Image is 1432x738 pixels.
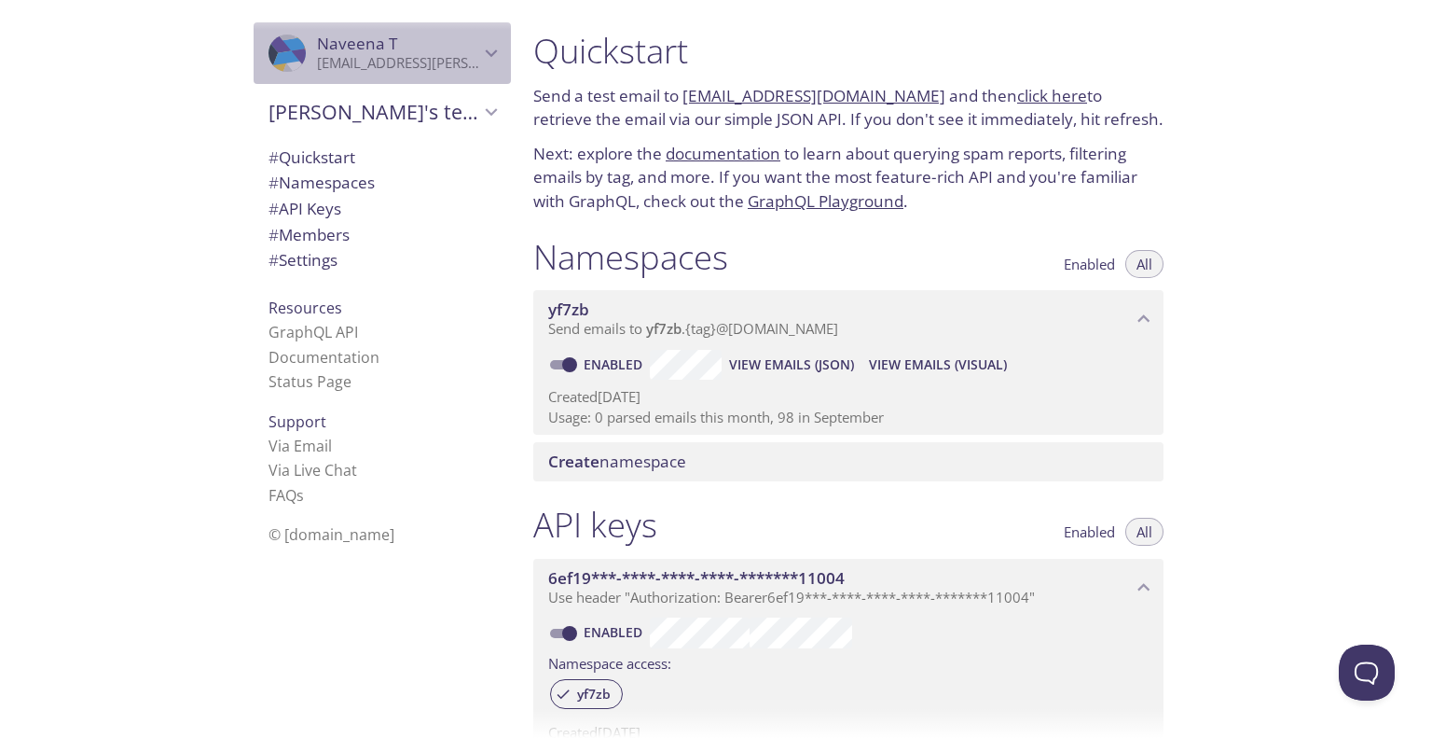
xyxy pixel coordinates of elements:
[533,442,1163,481] div: Create namespace
[254,145,511,171] div: Quickstart
[581,623,650,641] a: Enabled
[548,319,838,338] span: Send emails to . {tag} @[DOMAIN_NAME]
[254,170,511,196] div: Namespaces
[533,142,1163,214] p: Next: explore the to learn about querying spam reports, filtering emails by tag, and more. If you...
[533,84,1163,132] p: Send a test email to and then to retrieve the email via our simple JSON API. If you don't see it ...
[254,247,511,273] div: Team Settings
[1125,518,1163,546] button: All
[1017,85,1087,106] a: click here
[722,350,861,380] button: View Emails (JSON)
[548,387,1149,407] p: Created [DATE]
[729,354,854,376] span: View Emails (JSON)
[682,85,945,106] a: [EMAIL_ADDRESS][DOMAIN_NAME]
[268,172,279,193] span: #
[548,648,671,675] label: Namespace access:
[533,236,728,278] h1: Namespaces
[254,222,511,248] div: Members
[268,224,279,245] span: #
[268,411,326,432] span: Support
[254,196,511,222] div: API Keys
[869,354,1007,376] span: View Emails (Visual)
[533,290,1163,348] div: yf7zb namespace
[1125,250,1163,278] button: All
[748,190,903,212] a: GraphQL Playground
[1053,518,1126,546] button: Enabled
[548,451,686,472] span: namespace
[254,88,511,136] div: Naveena's team
[268,146,279,168] span: #
[548,299,589,320] span: yf7zb
[268,347,379,368] a: Documentation
[1053,250,1126,278] button: Enabled
[566,686,622,703] span: yf7zb
[317,33,397,54] span: Naveena T
[861,350,1014,380] button: View Emails (Visual)
[548,451,599,472] span: Create
[268,198,341,219] span: API Keys
[254,22,511,84] div: Naveena T
[1339,645,1395,701] iframe: Help Scout Beacon - Open
[550,679,623,709] div: yf7zb
[268,249,279,271] span: #
[268,460,357,480] a: Via Live Chat
[268,436,332,456] a: Via Email
[268,524,394,545] span: © [DOMAIN_NAME]
[317,54,479,73] p: [EMAIL_ADDRESS][PERSON_NAME][DOMAIN_NAME]
[268,172,375,193] span: Namespaces
[268,371,351,392] a: Status Page
[268,198,279,219] span: #
[646,319,682,338] span: yf7zb
[268,298,342,318] span: Resources
[548,408,1149,427] p: Usage: 0 parsed emails this month, 98 in September
[533,504,657,546] h1: API keys
[666,143,780,164] a: documentation
[533,30,1163,72] h1: Quickstart
[268,146,355,168] span: Quickstart
[268,249,337,271] span: Settings
[296,485,304,506] span: s
[268,322,358,342] a: GraphQL API
[268,224,350,245] span: Members
[268,99,479,125] span: [PERSON_NAME]'s team
[581,355,650,373] a: Enabled
[268,485,304,506] a: FAQ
